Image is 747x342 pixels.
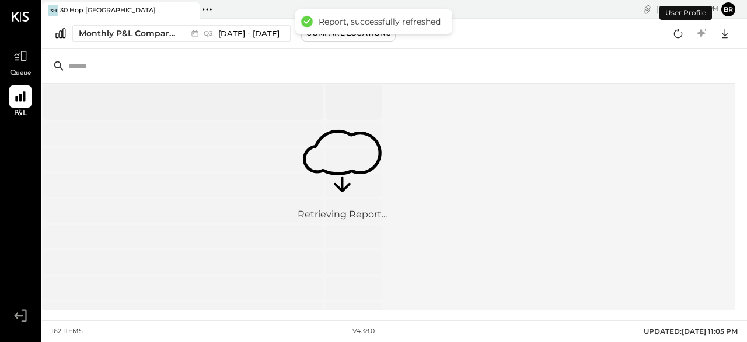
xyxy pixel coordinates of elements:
div: copy link [641,3,653,15]
div: Retrieving Report... [298,209,387,222]
div: User Profile [659,6,712,20]
span: P&L [14,109,27,119]
div: 162 items [51,327,83,336]
a: P&L [1,85,40,119]
div: Monthly P&L Comparison [79,27,177,39]
span: pm [708,5,718,13]
div: 3H [48,5,58,16]
span: UPDATED: [DATE] 11:05 PM [644,327,738,336]
span: [DATE] - [DATE] [218,28,280,39]
a: Queue [1,45,40,79]
div: 30 Hop [GEOGRAPHIC_DATA] [60,6,156,15]
div: [DATE] [656,4,718,15]
button: Br [721,2,735,16]
span: 11 : 05 [683,4,707,15]
button: Monthly P&L Comparison Q3[DATE] - [DATE] [72,25,291,42]
div: Report, successfully refreshed [319,16,441,27]
span: Q3 [204,30,215,37]
div: v 4.38.0 [352,327,375,336]
span: Queue [10,68,32,79]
